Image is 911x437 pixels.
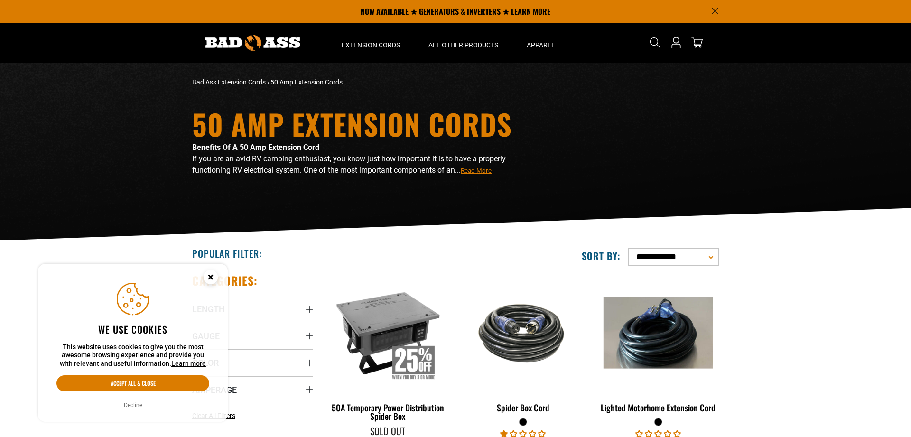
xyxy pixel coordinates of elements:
div: Sold Out [327,426,448,436]
div: Lighted Motorhome Extension Cord [598,403,719,412]
strong: Benefits Of A 50 Amp Extension Cord [192,143,319,152]
button: Decline [121,400,145,410]
img: black [598,297,718,369]
h2: We use cookies [56,323,209,335]
span: Apparel [527,41,555,49]
a: black Lighted Motorhome Extension Cord [598,273,719,418]
summary: Extension Cords [327,23,414,63]
summary: Gauge [192,323,313,349]
a: Bad Ass Extension Cords [192,78,266,86]
h1: 50 Amp Extension Cords [192,110,539,138]
a: Learn more [171,360,206,367]
span: 50 Amp Extension Cords [270,78,343,86]
img: black [463,296,583,369]
a: black Spider Box Cord [463,273,584,418]
span: Read More [461,167,492,174]
button: Accept all & close [56,375,209,391]
span: › [267,78,269,86]
summary: Length [192,296,313,322]
div: 50A Temporary Power Distribution Spider Box [327,403,448,420]
summary: Search [648,35,663,50]
span: All Other Products [428,41,498,49]
span: Extension Cords [342,41,400,49]
label: Sort by: [582,250,621,262]
summary: Apparel [512,23,569,63]
img: Bad Ass Extension Cords [205,35,300,51]
summary: All Other Products [414,23,512,63]
div: Spider Box Cord [463,403,584,412]
aside: Cookie Consent [38,264,228,422]
p: If you are an avid RV camping enthusiast, you know just how important it is to have a properly fu... [192,153,539,176]
p: This website uses cookies to give you the most awesome browsing experience and provide you with r... [56,343,209,368]
img: 50A Temporary Power Distribution Spider Box [328,278,448,387]
summary: Color [192,349,313,376]
h2: Popular Filter: [192,247,262,260]
a: 50A Temporary Power Distribution Spider Box 50A Temporary Power Distribution Spider Box [327,273,448,426]
summary: Amperage [192,376,313,403]
nav: breadcrumbs [192,77,539,87]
